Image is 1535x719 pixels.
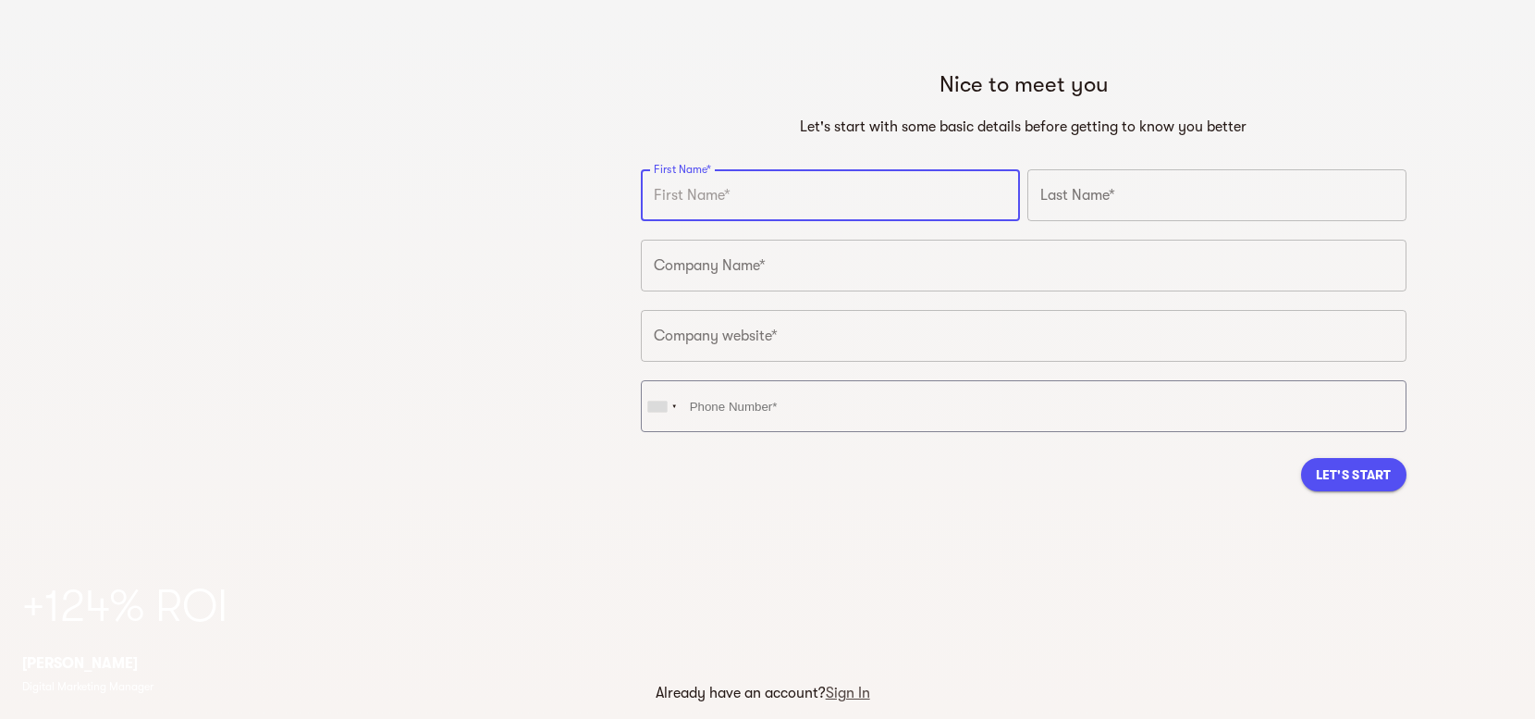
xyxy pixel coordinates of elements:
[1316,464,1392,486] span: Let's Start
[641,240,1406,291] input: Company Name*
[641,169,1020,221] input: First Name*
[656,682,870,704] p: Already have an account?
[642,381,684,431] div: United States: +1
[641,310,1406,362] input: e.g. https://www.your-website.com
[1027,169,1406,221] input: Last Name*
[641,380,1406,432] input: Phone Number*
[648,69,1399,99] h5: Nice to meet you
[1301,458,1406,491] button: Let's Start
[826,685,870,701] a: Sign In
[648,114,1399,140] h6: Let's start with some basic details before getting to know you better
[22,680,153,693] span: Digital Marketing Manager
[22,652,489,675] p: [PERSON_NAME]
[22,577,489,637] h2: +124% ROI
